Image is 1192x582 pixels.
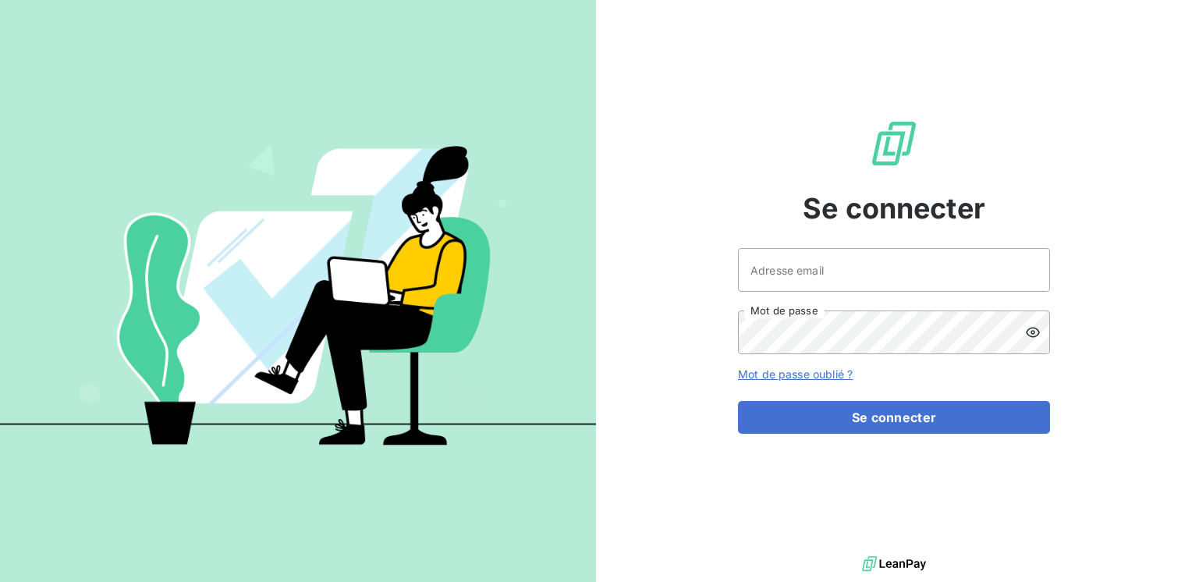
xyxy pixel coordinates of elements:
[738,248,1050,292] input: placeholder
[869,119,919,169] img: Logo LeanPay
[803,187,985,229] span: Se connecter
[738,401,1050,434] button: Se connecter
[738,367,853,381] a: Mot de passe oublié ?
[862,552,926,576] img: logo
